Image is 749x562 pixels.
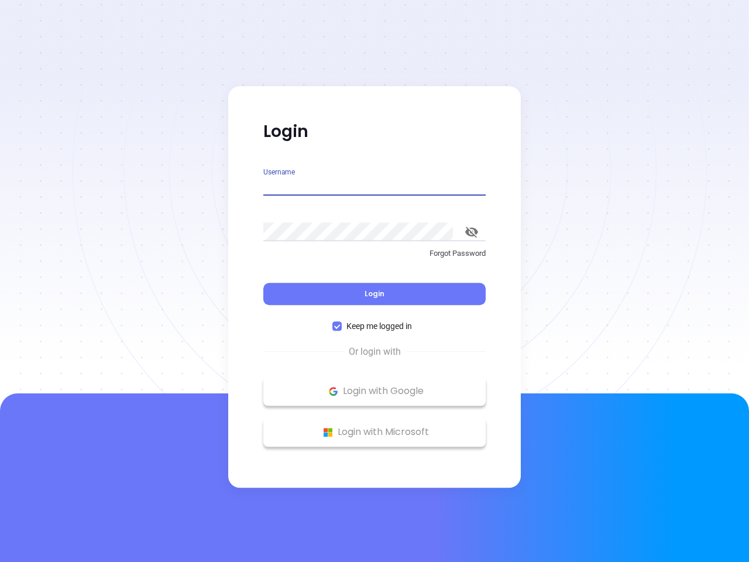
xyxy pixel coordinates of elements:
[343,345,407,359] span: Or login with
[365,289,384,299] span: Login
[263,248,486,269] a: Forgot Password
[263,169,295,176] label: Username
[263,121,486,142] p: Login
[263,248,486,259] p: Forgot Password
[269,382,480,400] p: Login with Google
[458,218,486,246] button: toggle password visibility
[321,425,335,440] img: Microsoft Logo
[263,417,486,447] button: Microsoft Logo Login with Microsoft
[326,384,341,399] img: Google Logo
[263,283,486,305] button: Login
[269,423,480,441] p: Login with Microsoft
[263,376,486,406] button: Google Logo Login with Google
[342,320,417,333] span: Keep me logged in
